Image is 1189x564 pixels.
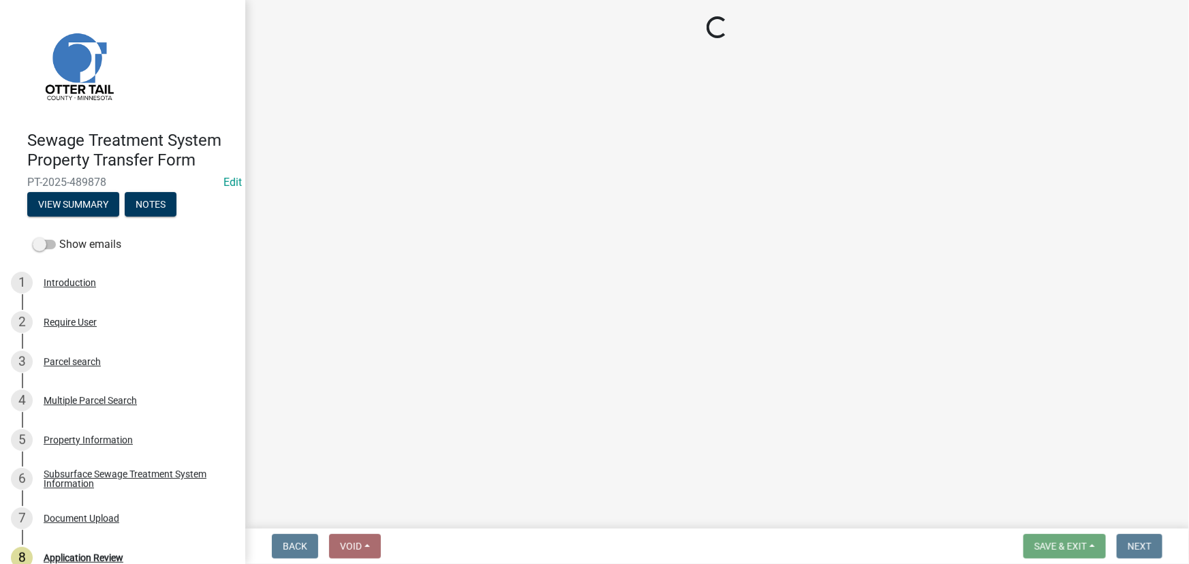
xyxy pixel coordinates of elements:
div: 3 [11,351,33,373]
button: View Summary [27,192,119,217]
button: Back [272,534,318,559]
div: 2 [11,311,33,333]
div: Multiple Parcel Search [44,396,137,405]
button: Void [329,534,381,559]
div: Property Information [44,435,133,445]
button: Notes [125,192,176,217]
div: Parcel search [44,357,101,366]
button: Save & Exit [1023,534,1106,559]
div: 1 [11,272,33,294]
wm-modal-confirm: Notes [125,200,176,210]
div: 7 [11,507,33,529]
label: Show emails [33,236,121,253]
div: 6 [11,468,33,490]
h4: Sewage Treatment System Property Transfer Form [27,131,234,170]
span: Void [340,541,362,552]
span: Save & Exit [1034,541,1087,552]
span: PT-2025-489878 [27,176,218,189]
div: Application Review [44,553,123,563]
wm-modal-confirm: Edit Application Number [223,176,242,189]
div: Subsurface Sewage Treatment System Information [44,469,223,488]
div: 5 [11,429,33,451]
span: Next [1128,541,1152,552]
img: Otter Tail County, Minnesota [27,14,129,116]
button: Next [1117,534,1162,559]
wm-modal-confirm: Summary [27,200,119,210]
span: Back [283,541,307,552]
div: Document Upload [44,514,119,523]
div: Introduction [44,278,96,287]
a: Edit [223,176,242,189]
div: Require User [44,317,97,327]
div: 4 [11,390,33,411]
